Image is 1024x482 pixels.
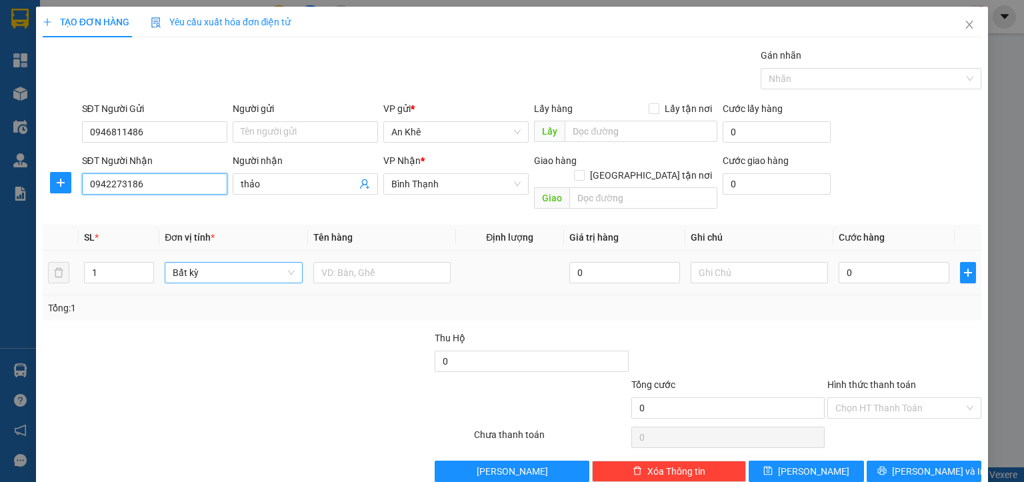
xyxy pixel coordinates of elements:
span: Thu Hộ [435,333,465,343]
button: plus [50,172,71,193]
div: SĐT Người Nhận [82,153,227,168]
span: plus [961,267,975,278]
span: Đơn vị tính [165,232,215,243]
input: Cước lấy hàng [723,121,831,143]
th: Ghi chú [685,225,833,251]
span: [PERSON_NAME] [477,464,548,479]
div: Người gửi [233,101,378,116]
span: Giá trị hàng [569,232,619,243]
input: 0 [569,262,680,283]
span: plus [43,17,52,27]
input: Dọc đường [565,121,717,142]
div: Chưa thanh toán [473,427,629,451]
img: icon [151,17,161,28]
button: [PERSON_NAME] [435,461,589,482]
button: save[PERSON_NAME] [749,461,864,482]
span: Định lượng [486,232,533,243]
div: VP gửi [383,101,529,116]
div: Người nhận [233,153,378,168]
input: Cước giao hàng [723,173,831,195]
span: user-add [359,179,370,189]
div: SĐT Người Gửi [82,101,227,116]
div: Tổng: 1 [48,301,396,315]
span: Yêu cầu xuất hóa đơn điện tử [151,17,291,27]
button: Close [951,7,988,44]
label: Hình thức thanh toán [827,379,916,390]
span: SL [84,232,95,243]
span: Lấy hàng [534,103,573,114]
span: Xóa Thông tin [647,464,705,479]
span: close [964,19,975,30]
span: Cước hàng [839,232,885,243]
span: Lấy tận nơi [659,101,717,116]
label: Cước lấy hàng [723,103,783,114]
label: Cước giao hàng [723,155,789,166]
span: TẠO ĐƠN HÀNG [43,17,129,27]
span: save [763,466,773,477]
button: deleteXóa Thông tin [592,461,746,482]
input: VD: Bàn, Ghế [313,262,451,283]
button: plus [960,262,976,283]
span: Bình Thạnh [391,174,521,194]
span: [PERSON_NAME] và In [892,464,985,479]
span: delete [633,466,642,477]
span: plus [51,177,71,188]
span: Bất kỳ [173,263,294,283]
button: printer[PERSON_NAME] và In [867,461,982,482]
span: VP Nhận [383,155,421,166]
span: Lấy [534,121,565,142]
button: delete [48,262,69,283]
span: Tên hàng [313,232,353,243]
span: [PERSON_NAME] [778,464,849,479]
span: Tổng cước [631,379,675,390]
span: Giao [534,187,569,209]
span: printer [877,466,887,477]
span: [GEOGRAPHIC_DATA] tận nơi [585,168,717,183]
span: Giao hàng [534,155,577,166]
label: Gán nhãn [761,50,801,61]
input: Ghi Chú [691,262,828,283]
span: An Khê [391,122,521,142]
input: Dọc đường [569,187,717,209]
